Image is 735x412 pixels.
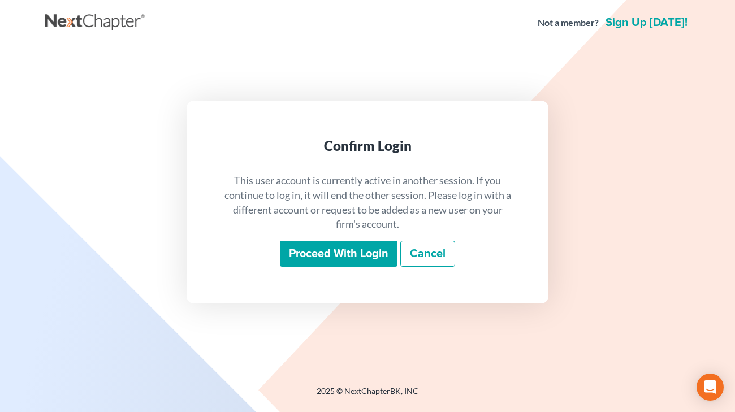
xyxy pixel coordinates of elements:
p: This user account is currently active in another session. If you continue to log in, it will end ... [223,174,512,232]
a: Cancel [400,241,455,267]
div: Open Intercom Messenger [697,374,724,401]
strong: Not a member? [538,16,599,29]
div: Confirm Login [223,137,512,155]
div: 2025 © NextChapterBK, INC [45,385,690,406]
input: Proceed with login [280,241,397,267]
a: Sign up [DATE]! [603,17,690,28]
